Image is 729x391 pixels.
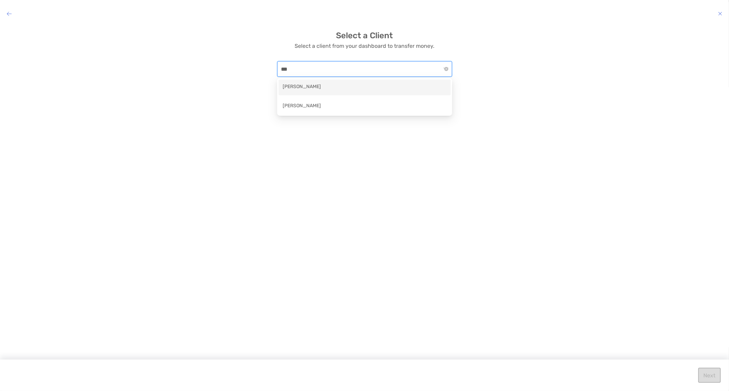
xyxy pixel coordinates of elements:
h3: Select a Client [336,31,393,40]
span: close-circle [444,67,448,71]
p: Select a client from your dashboard to transfer money. [295,42,434,50]
div: Lester Drake [279,80,451,95]
div: [PERSON_NAME] [283,83,447,92]
div: [PERSON_NAME] [283,102,447,111]
div: Kaitlyn Carpenter [279,99,451,114]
